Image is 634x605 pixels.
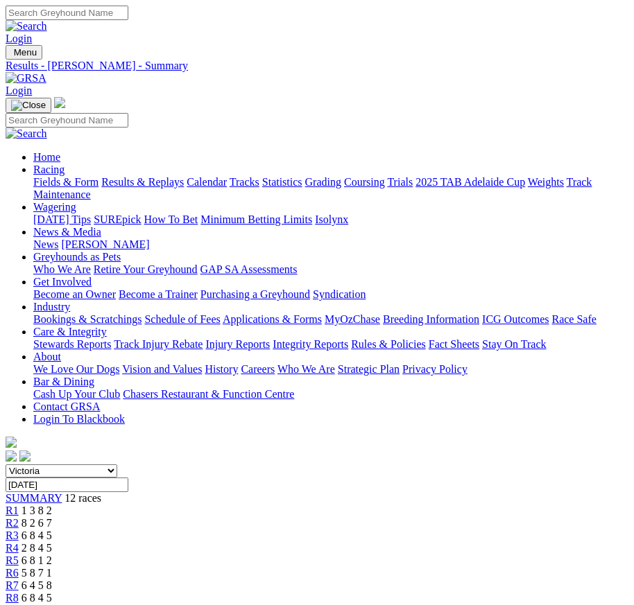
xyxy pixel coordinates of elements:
div: Wagering [33,213,628,226]
a: Coursing [344,176,385,188]
a: R8 [6,592,19,604]
div: Greyhounds as Pets [33,263,628,276]
a: Home [33,151,60,163]
a: Weights [528,176,564,188]
a: Stay On Track [482,338,546,350]
a: 2025 TAB Adelaide Cup [415,176,525,188]
span: 2 8 4 5 [22,542,52,554]
a: Get Involved [33,276,92,288]
a: Results & Replays [101,176,184,188]
a: Privacy Policy [402,363,468,375]
a: Purchasing a Greyhound [200,288,310,300]
input: Search [6,113,128,128]
a: Care & Integrity [33,326,107,337]
a: Schedule of Fees [144,313,220,325]
a: Bar & Dining [33,376,94,387]
a: Injury Reports [205,338,270,350]
a: Minimum Betting Limits [200,213,312,225]
a: SUREpick [94,213,141,225]
a: Strategic Plan [338,363,400,375]
img: GRSA [6,72,46,85]
span: 5 8 7 1 [22,567,52,579]
a: Applications & Forms [223,313,322,325]
a: Greyhounds as Pets [33,251,121,263]
a: R2 [6,517,19,529]
a: GAP SA Assessments [200,263,298,275]
a: Chasers Restaurant & Function Centre [123,388,294,400]
input: Select date [6,477,128,492]
a: Become an Owner [33,288,116,300]
div: Care & Integrity [33,338,628,351]
a: Cash Up Your Club [33,388,120,400]
span: 12 races [65,492,101,504]
a: We Love Our Dogs [33,363,119,375]
a: Track Injury Rebate [114,338,203,350]
a: News [33,238,58,250]
span: Menu [14,47,37,58]
a: Wagering [33,201,76,213]
a: Grading [305,176,341,188]
img: logo-grsa-white.png [54,97,65,108]
a: Fields & Form [33,176,98,188]
a: News & Media [33,226,101,238]
a: ICG Outcomes [482,313,549,325]
span: 6 4 5 8 [22,579,52,591]
a: MyOzChase [325,313,380,325]
span: 6 8 4 5 [22,529,52,541]
a: SUMMARY [6,492,62,504]
a: Calendar [187,176,227,188]
div: About [33,363,628,376]
a: Track Maintenance [33,176,592,200]
input: Search [6,6,128,20]
a: Breeding Information [383,313,479,325]
a: Industry [33,301,70,313]
a: Syndication [313,288,366,300]
a: Trials [387,176,413,188]
button: Toggle navigation [6,98,51,113]
a: Statistics [262,176,302,188]
a: Vision and Values [122,363,202,375]
img: Search [6,20,47,33]
a: Rules & Policies [351,338,426,350]
a: Become a Trainer [119,288,198,300]
a: Retire Your Greyhound [94,263,198,275]
a: Tracks [230,176,259,188]
a: Who We Are [277,363,335,375]
a: [PERSON_NAME] [61,238,149,250]
a: Login [6,33,32,44]
div: Get Involved [33,288,628,301]
a: How To Bet [144,213,198,225]
img: twitter.svg [19,450,31,462]
img: Close [11,100,46,111]
a: Stewards Reports [33,338,111,350]
a: Login [6,85,32,96]
a: R5 [6,554,19,566]
span: 8 2 6 7 [22,517,52,529]
a: Isolynx [315,213,348,225]
a: Login To Blackbook [33,413,125,425]
a: R3 [6,529,19,541]
a: About [33,351,61,362]
a: R1 [6,505,19,516]
a: Integrity Reports [273,338,348,350]
button: Toggle navigation [6,45,42,60]
a: R7 [6,579,19,591]
div: Racing [33,176,628,201]
a: Racing [33,164,65,175]
span: 6 8 1 2 [22,554,52,566]
a: Bookings & Scratchings [33,313,142,325]
a: Contact GRSA [33,401,100,412]
a: Results - [PERSON_NAME] - Summary [6,60,628,72]
a: R4 [6,542,19,554]
div: Industry [33,313,628,326]
a: R6 [6,567,19,579]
